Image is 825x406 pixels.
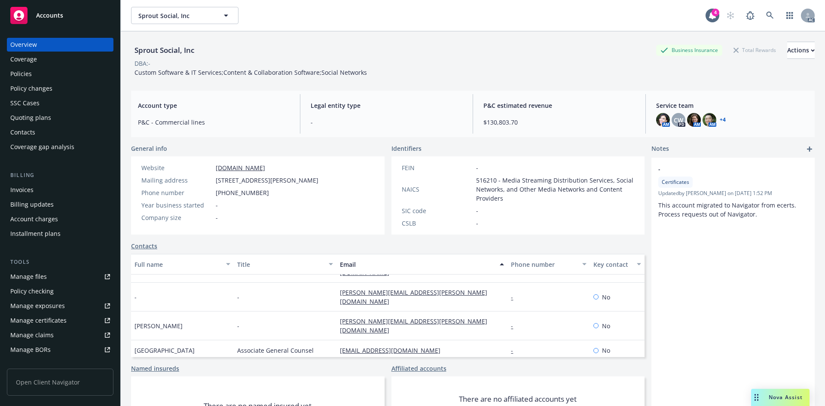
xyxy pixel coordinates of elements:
[402,163,473,172] div: FEIN
[402,206,473,215] div: SIC code
[7,212,113,226] a: Account charges
[10,270,47,284] div: Manage files
[656,45,722,55] div: Business Insurance
[7,125,113,139] a: Contacts
[10,198,54,211] div: Billing updates
[134,59,150,68] div: DBA: -
[234,254,336,275] button: Title
[10,67,32,81] div: Policies
[134,321,183,330] span: [PERSON_NAME]
[216,188,269,197] span: [PHONE_NUMBER]
[602,293,610,302] span: No
[787,42,815,58] div: Actions
[10,357,76,371] div: Summary of insurance
[138,11,213,20] span: Sprout Social, Inc
[10,328,54,342] div: Manage claims
[10,96,40,110] div: SSC Cases
[656,113,670,127] img: photo
[602,346,610,355] span: No
[141,213,212,222] div: Company size
[511,293,520,301] a: -
[656,101,808,110] span: Service team
[216,213,218,222] span: -
[134,260,221,269] div: Full name
[10,343,51,357] div: Manage BORs
[602,321,610,330] span: No
[476,163,478,172] span: -
[391,144,422,153] span: Identifiers
[674,116,683,125] span: CW
[10,183,34,197] div: Invoices
[7,52,113,66] a: Coverage
[216,176,318,185] span: [STREET_ADDRESS][PERSON_NAME]
[476,206,478,215] span: -
[7,82,113,95] a: Policy changes
[134,293,137,302] span: -
[712,8,719,15] div: 4
[7,3,113,27] a: Accounts
[7,96,113,110] a: SSC Cases
[10,314,67,327] div: Manage certificates
[751,389,810,406] button: Nova Assist
[131,7,238,24] button: Sprout Social, Inc
[340,260,495,269] div: Email
[483,118,635,127] span: $130,803.70
[216,164,265,172] a: [DOMAIN_NAME]
[7,369,113,396] span: Open Client Navigator
[7,357,113,371] a: Summary of insurance
[391,364,446,373] a: Affiliated accounts
[131,364,179,373] a: Named insureds
[134,68,367,76] span: Custom Software & IT Services;Content & Collaboration Software;Social Networks
[703,113,716,127] img: photo
[781,7,798,24] a: Switch app
[761,7,779,24] a: Search
[7,343,113,357] a: Manage BORs
[662,178,689,186] span: Certificates
[10,111,51,125] div: Quoting plans
[7,111,113,125] a: Quoting plans
[131,254,234,275] button: Full name
[36,12,63,19] span: Accounts
[7,258,113,266] div: Tools
[651,158,815,226] div: -CertificatesUpdatedby [PERSON_NAME] on [DATE] 1:52 PMThis account migrated to Navigator from ece...
[7,38,113,52] a: Overview
[511,346,520,354] a: -
[311,101,462,110] span: Legal entity type
[687,113,701,127] img: photo
[131,144,167,153] span: General info
[742,7,759,24] a: Report a Bug
[311,118,462,127] span: -
[10,38,37,52] div: Overview
[476,219,478,228] span: -
[511,322,520,330] a: -
[7,183,113,197] a: Invoices
[402,185,473,194] div: NAICS
[751,389,762,406] div: Drag to move
[459,394,577,404] span: There are no affiliated accounts yet
[237,293,239,302] span: -
[651,144,669,154] span: Notes
[7,140,113,154] a: Coverage gap analysis
[720,117,726,122] a: +4
[729,45,780,55] div: Total Rewards
[141,201,212,210] div: Year business started
[237,260,324,269] div: Title
[7,299,113,313] a: Manage exposures
[476,176,635,203] span: 516210 - Media Streaming Distribution Services, Social Networks, and Other Media Networks and Con...
[340,317,487,334] a: [PERSON_NAME][EMAIL_ADDRESS][PERSON_NAME][DOMAIN_NAME]
[402,219,473,228] div: CSLB
[131,45,198,56] div: Sprout Social, Inc
[7,328,113,342] a: Manage claims
[722,7,739,24] a: Start snowing
[7,227,113,241] a: Installment plans
[10,284,54,298] div: Policy checking
[507,254,590,275] button: Phone number
[590,254,645,275] button: Key contact
[483,101,635,110] span: P&C estimated revenue
[769,394,803,401] span: Nova Assist
[7,198,113,211] a: Billing updates
[141,163,212,172] div: Website
[10,212,58,226] div: Account charges
[10,52,37,66] div: Coverage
